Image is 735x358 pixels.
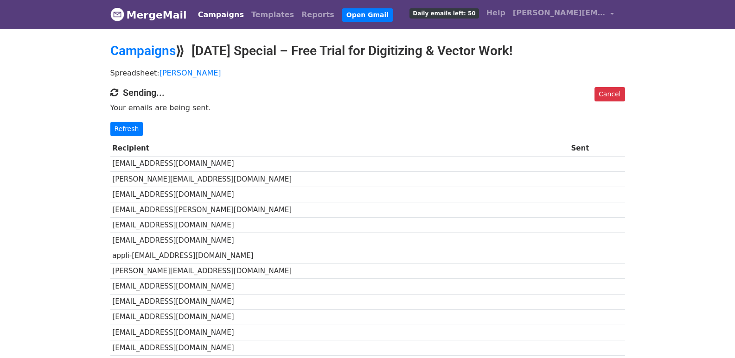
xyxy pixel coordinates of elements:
a: MergeMail [110,5,187,25]
a: Campaigns [110,43,176,58]
td: [EMAIL_ADDRESS][DOMAIN_NAME] [110,218,569,233]
td: [PERSON_NAME][EMAIL_ADDRESS][DOMAIN_NAME] [110,264,569,279]
h4: Sending... [110,87,625,98]
a: Templates [248,6,298,24]
p: Spreadsheet: [110,68,625,78]
td: [EMAIL_ADDRESS][DOMAIN_NAME] [110,340,569,355]
h2: ⟫ [DATE] Special – Free Trial for Digitizing & Vector Work! [110,43,625,59]
td: [EMAIL_ADDRESS][DOMAIN_NAME] [110,294,569,309]
a: Cancel [594,87,625,101]
td: [EMAIL_ADDRESS][DOMAIN_NAME] [110,309,569,325]
p: Your emails are being sent. [110,103,625,113]
img: MergeMail logo [110,7,124,21]
td: [EMAIL_ADDRESS][DOMAIN_NAME] [110,187,569,202]
td: appli-[EMAIL_ADDRESS][DOMAIN_NAME] [110,248,569,264]
a: Refresh [110,122,143,136]
a: Campaigns [194,6,248,24]
td: [EMAIL_ADDRESS][DOMAIN_NAME] [110,233,569,248]
a: Daily emails left: 50 [406,4,482,22]
a: Open Gmail [342,8,393,22]
th: Recipient [110,141,569,156]
td: [EMAIL_ADDRESS][PERSON_NAME][DOMAIN_NAME] [110,202,569,217]
td: [EMAIL_ADDRESS][DOMAIN_NAME] [110,325,569,340]
a: [PERSON_NAME] [160,69,221,77]
span: [PERSON_NAME][EMAIL_ADDRESS][DOMAIN_NAME] [513,7,606,19]
a: Reports [298,6,338,24]
span: Daily emails left: 50 [409,8,479,19]
td: [PERSON_NAME][EMAIL_ADDRESS][DOMAIN_NAME] [110,171,569,187]
a: Help [483,4,509,22]
th: Sent [569,141,625,156]
td: [EMAIL_ADDRESS][DOMAIN_NAME] [110,156,569,171]
td: [EMAIL_ADDRESS][DOMAIN_NAME] [110,279,569,294]
a: [PERSON_NAME][EMAIL_ADDRESS][DOMAIN_NAME] [509,4,618,25]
